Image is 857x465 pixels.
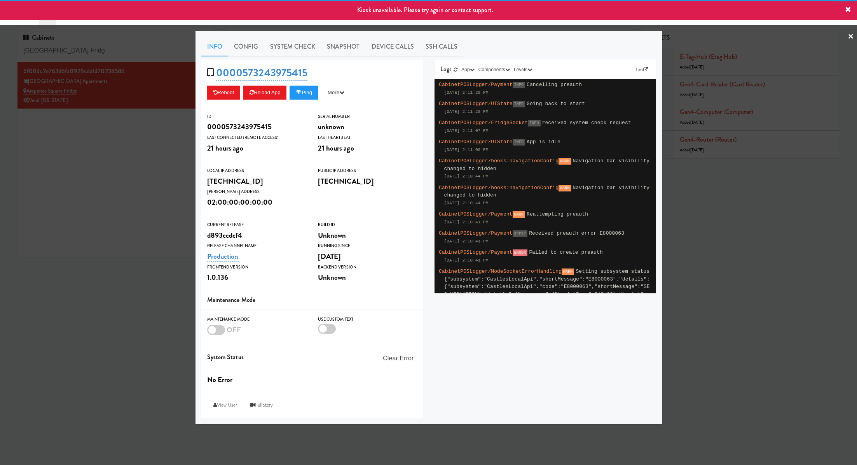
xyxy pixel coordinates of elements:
a: SSH Calls [420,37,463,56]
span: Cancelling preauth [527,82,582,88]
span: WARN [559,185,571,191]
span: [DATE] 2:10:44 PM [444,174,489,179]
div: Unknown [318,229,417,242]
span: WARN [559,158,571,165]
button: Ping [290,86,318,100]
span: CabinetPOSLogger/NodeSocketErrorHandling [439,268,562,274]
span: [DATE] [318,251,341,261]
span: INFO [513,139,525,146]
span: OFF [227,325,241,335]
div: 1.0.136 [207,271,306,284]
div: Maintenance Mode [207,316,306,323]
div: Backend Version [318,263,417,271]
button: More [321,86,351,100]
span: CabinetPOSLogger/UIState [439,101,513,107]
span: INFO [513,101,525,107]
div: Public IP Address [318,167,417,175]
a: Link [634,66,650,74]
span: CabinetPOSLogger/Payment [439,230,513,236]
span: [DATE] 2:10:44 PM [444,201,489,205]
div: Unknown [318,271,417,284]
span: INFO [513,82,525,88]
span: Logs [440,65,452,74]
span: Navigation bar visibility changed to hidden [444,158,650,172]
span: WARN [513,211,525,218]
a: FullStory [244,398,279,412]
span: CabinetPOSLogger/Payment [439,82,513,88]
span: 21 hours ago [207,143,243,153]
button: Clear Error [380,351,417,365]
span: [DATE] 2:10:41 PM [444,258,489,263]
a: 0000573243975415 [216,65,308,81]
div: unknown [318,120,417,133]
a: Config [228,37,264,56]
span: Received preauth error E8000063 [529,230,624,236]
div: Serial Number [318,113,417,121]
a: Info [201,37,228,56]
span: received system check request [542,120,631,126]
span: ERROR [513,249,528,256]
div: Local IP Address [207,167,306,175]
span: App is idle [527,139,560,145]
button: Components [476,66,512,74]
span: CabinetPOSLogger/hooks:navigationConfig [439,158,559,164]
span: CabinetPOSLogger/FridgeSocket [439,120,528,126]
div: Release Channel Name [207,242,306,250]
span: [DATE] 2:10:41 PM [444,239,489,244]
a: Device Calls [366,37,420,56]
div: Current Release [207,221,306,229]
span: Failed to create preauth [529,249,603,255]
a: × [848,25,854,49]
span: [DATE] 2:11:20 PM [444,109,489,114]
button: Levels [512,66,534,74]
span: Maintenance Mode [207,295,256,304]
span: error [513,230,528,237]
div: Running Since [318,242,417,250]
button: Reboot [207,86,241,100]
span: CabinetPOSLogger/UIState [439,139,513,145]
span: CabinetPOSLogger/Payment [439,249,513,255]
div: Use Custom Text [318,316,417,323]
div: Last Heartbeat [318,134,417,142]
span: INFO [528,120,540,126]
span: [DATE] 2:11:07 PM [444,128,489,133]
a: System Check [264,37,321,56]
span: 21 hours ago [318,143,354,153]
div: No Error [207,373,417,386]
span: Going back to start [527,101,585,107]
div: Last Connected (Remote Access) [207,134,306,142]
span: System Status [207,353,244,361]
div: [TECHNICAL_ID] [207,175,306,188]
div: 02:00:00:00:00:00 [207,196,306,209]
div: [TECHNICAL_ID] [318,175,417,188]
span: Reattempting preauth [527,211,588,217]
span: WARN [562,268,574,275]
button: Reload App [243,86,286,100]
span: [DATE] 2:11:00 PM [444,147,489,152]
a: Snapshot [321,37,366,56]
div: [PERSON_NAME] Address [207,188,306,196]
div: 0000573243975415 [207,120,306,133]
span: [DATE] 2:10:41 PM [444,220,489,225]
a: Production [207,251,239,262]
span: CabinetPOSLogger/hooks:navigationConfig [439,185,559,191]
button: App [459,66,476,74]
div: Build Id [318,221,417,229]
div: Frontend Version [207,263,306,271]
div: ID [207,113,306,121]
a: View User [207,398,244,412]
span: Kiosk unavailable. Please try again or contact support. [357,5,494,14]
span: [DATE] 2:11:20 PM [444,90,489,95]
div: d893ccdcf4 [207,229,306,242]
span: CabinetPOSLogger/Payment [439,211,513,217]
